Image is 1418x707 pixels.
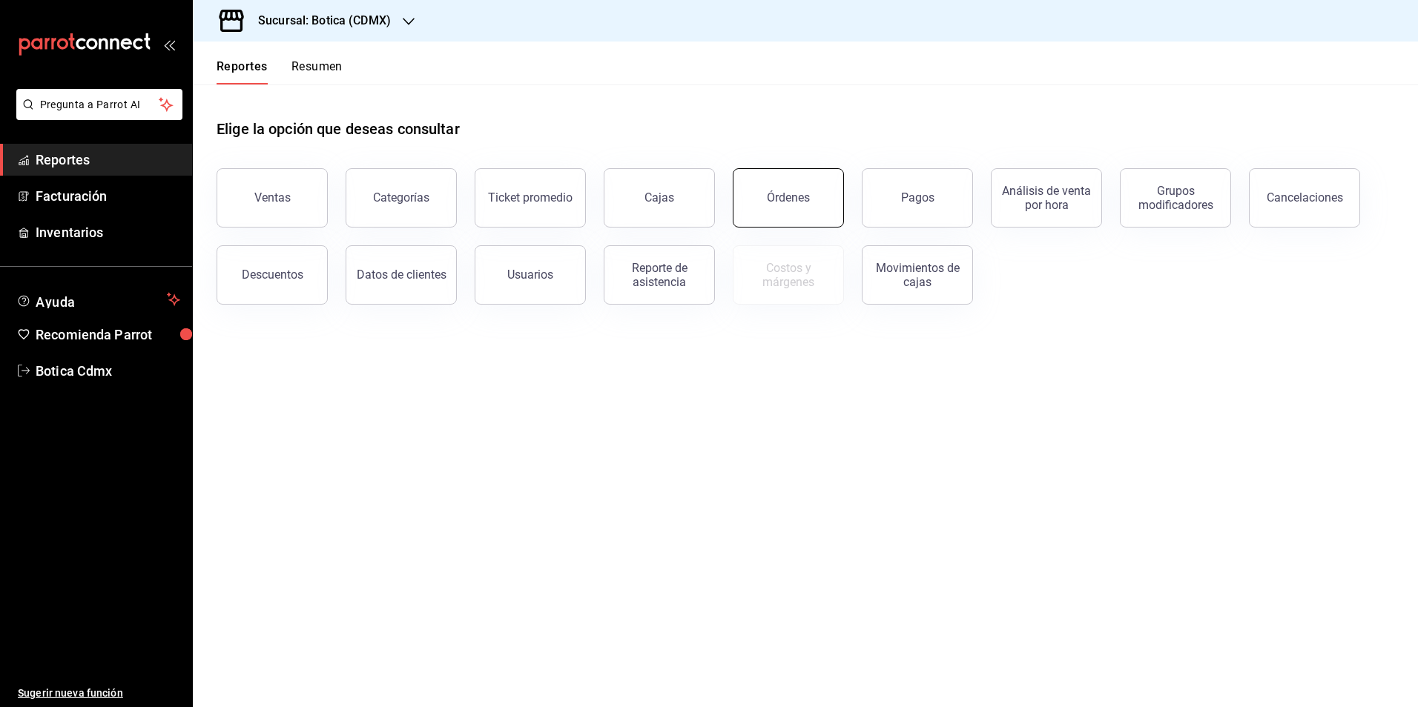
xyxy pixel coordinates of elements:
[733,245,844,305] button: Contrata inventarios para ver este reporte
[488,190,573,205] div: Ticket promedio
[346,168,457,228] button: Categorías
[1267,190,1343,205] div: Cancelaciones
[36,361,180,381] span: Botica Cdmx
[1000,184,1092,212] div: Análisis de venta por hora
[10,107,182,123] a: Pregunta a Parrot AI
[604,245,715,305] button: Reporte de asistencia
[901,190,934,205] div: Pagos
[373,190,429,205] div: Categorías
[1130,184,1221,212] div: Grupos modificadores
[36,291,161,308] span: Ayuda
[862,168,973,228] button: Pagos
[644,189,675,207] div: Cajas
[254,190,291,205] div: Ventas
[475,245,586,305] button: Usuarios
[217,59,343,84] div: navigation tabs
[36,325,180,345] span: Recomienda Parrot
[767,190,810,205] div: Órdenes
[18,686,180,701] span: Sugerir nueva función
[604,168,715,228] a: Cajas
[1120,168,1231,228] button: Grupos modificadores
[246,12,391,30] h3: Sucursal: Botica (CDMX)
[217,59,268,84] button: Reportes
[871,261,963,289] div: Movimientos de cajas
[1249,168,1360,228] button: Cancelaciones
[16,89,182,120] button: Pregunta a Parrot AI
[36,150,180,170] span: Reportes
[346,245,457,305] button: Datos de clientes
[862,245,973,305] button: Movimientos de cajas
[507,268,553,282] div: Usuarios
[217,245,328,305] button: Descuentos
[217,118,460,140] h1: Elige la opción que deseas consultar
[475,168,586,228] button: Ticket promedio
[291,59,343,84] button: Resumen
[991,168,1102,228] button: Análisis de venta por hora
[613,261,705,289] div: Reporte de asistencia
[357,268,446,282] div: Datos de clientes
[36,186,180,206] span: Facturación
[733,168,844,228] button: Órdenes
[217,168,328,228] button: Ventas
[40,97,159,113] span: Pregunta a Parrot AI
[163,39,175,50] button: open_drawer_menu
[242,268,303,282] div: Descuentos
[742,261,834,289] div: Costos y márgenes
[36,222,180,242] span: Inventarios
